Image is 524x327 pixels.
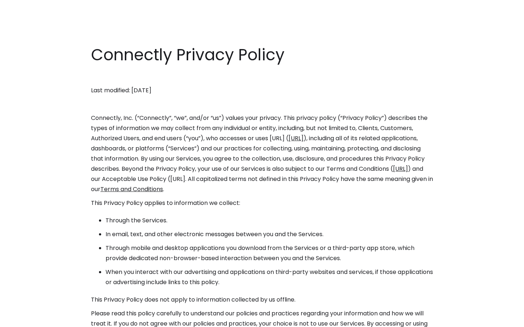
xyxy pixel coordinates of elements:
[91,44,433,66] h1: Connectly Privacy Policy
[7,314,44,324] aside: Language selected: English
[106,243,433,263] li: Through mobile and desktop applications you download from the Services or a third-party app store...
[106,215,433,226] li: Through the Services.
[393,165,408,173] a: [URL]
[100,185,163,193] a: Terms and Conditions
[15,314,44,324] ul: Language list
[91,198,433,208] p: This Privacy Policy applies to information we collect:
[91,72,433,82] p: ‍
[106,267,433,287] li: When you interact with our advertising and applications on third-party websites and services, if ...
[106,229,433,239] li: In email, text, and other electronic messages between you and the Services.
[91,113,433,194] p: Connectly, Inc. (“Connectly”, “we”, and/or “us”) values your privacy. This privacy policy (“Priva...
[289,134,303,142] a: [URL]
[91,99,433,109] p: ‍
[91,295,433,305] p: This Privacy Policy does not apply to information collected by us offline.
[91,85,433,96] p: Last modified: [DATE]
